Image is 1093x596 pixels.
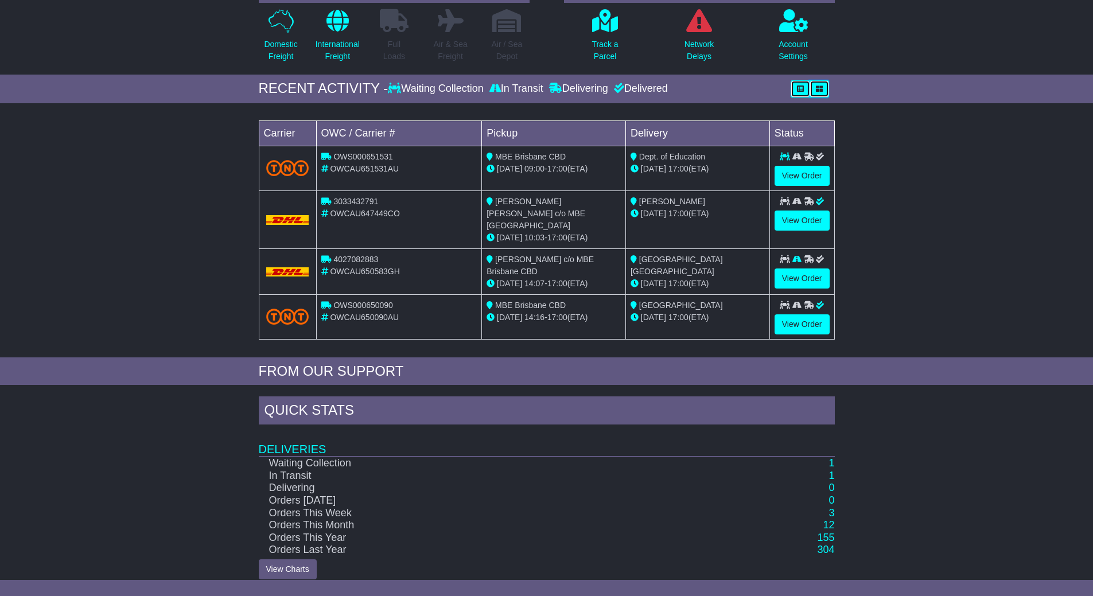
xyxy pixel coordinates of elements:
[639,152,705,161] span: Dept. of Education
[330,313,399,322] span: OWCAU650090AU
[316,38,360,63] p: International Freight
[497,313,522,322] span: [DATE]
[828,494,834,506] a: 0
[524,279,544,288] span: 14:07
[259,427,835,457] td: Deliveries
[547,233,567,242] span: 17:00
[547,164,567,173] span: 17:00
[266,267,309,276] img: DHL.png
[259,470,706,482] td: In Transit
[259,457,706,470] td: Waiting Collection
[631,278,765,290] div: (ETA)
[380,38,409,63] p: Full Loads
[524,233,544,242] span: 10:03
[482,120,626,146] td: Pickup
[259,559,317,579] a: View Charts
[611,83,668,95] div: Delivered
[333,197,378,206] span: 3033432791
[333,152,393,161] span: OWS000651531
[668,313,689,322] span: 17:00
[315,9,360,69] a: InternationalFreight
[487,232,621,244] div: - (ETA)
[487,83,546,95] div: In Transit
[259,80,388,97] div: RECENT ACTIVITY -
[259,507,706,520] td: Orders This Week
[641,279,666,288] span: [DATE]
[641,313,666,322] span: [DATE]
[684,38,714,63] p: Network Delays
[668,279,689,288] span: 17:00
[333,301,393,310] span: OWS000650090
[259,396,835,427] div: Quick Stats
[497,279,522,288] span: [DATE]
[497,233,522,242] span: [DATE]
[631,255,723,276] span: [GEOGRAPHIC_DATA] [GEOGRAPHIC_DATA]
[259,494,706,507] td: Orders [DATE]
[330,209,399,218] span: OWCAU647449CO
[639,197,705,206] span: [PERSON_NAME]
[547,279,567,288] span: 17:00
[817,544,834,555] a: 304
[487,197,585,230] span: [PERSON_NAME] [PERSON_NAME] c/o MBE [GEOGRAPHIC_DATA]
[668,164,689,173] span: 17:00
[495,301,566,310] span: MBE Brisbane CBD
[434,38,468,63] p: Air & Sea Freight
[631,311,765,324] div: (ETA)
[828,457,834,469] a: 1
[259,363,835,380] div: FROM OUR SUPPORT
[266,215,309,224] img: DHL.png
[487,278,621,290] div: - (ETA)
[492,38,523,63] p: Air / Sea Depot
[641,209,666,218] span: [DATE]
[259,120,316,146] td: Carrier
[316,120,482,146] td: OWC / Carrier #
[388,83,486,95] div: Waiting Collection
[546,83,611,95] div: Delivering
[591,9,619,69] a: Track aParcel
[487,163,621,175] div: - (ETA)
[264,38,297,63] p: Domestic Freight
[266,160,309,176] img: TNT_Domestic.png
[639,301,723,310] span: [GEOGRAPHIC_DATA]
[524,313,544,322] span: 14:16
[823,519,834,531] a: 12
[263,9,298,69] a: DomesticFreight
[817,532,834,543] a: 155
[547,313,567,322] span: 17:00
[524,164,544,173] span: 09:00
[828,507,834,519] a: 3
[631,163,765,175] div: (ETA)
[333,255,378,264] span: 4027082883
[775,211,830,231] a: View Order
[497,164,522,173] span: [DATE]
[778,9,808,69] a: AccountSettings
[668,209,689,218] span: 17:00
[631,208,765,220] div: (ETA)
[779,38,808,63] p: Account Settings
[775,314,830,334] a: View Order
[487,255,594,276] span: [PERSON_NAME] c/o MBE Brisbane CBD
[259,532,706,544] td: Orders This Year
[769,120,834,146] td: Status
[625,120,769,146] td: Delivery
[684,9,714,69] a: NetworkDelays
[775,268,830,289] a: View Order
[330,267,399,276] span: OWCAU650583GH
[487,311,621,324] div: - (ETA)
[828,470,834,481] a: 1
[259,544,706,556] td: Orders Last Year
[266,309,309,324] img: TNT_Domestic.png
[330,164,399,173] span: OWCAU651531AU
[259,519,706,532] td: Orders This Month
[495,152,566,161] span: MBE Brisbane CBD
[828,482,834,493] a: 0
[775,166,830,186] a: View Order
[259,482,706,494] td: Delivering
[592,38,618,63] p: Track a Parcel
[641,164,666,173] span: [DATE]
